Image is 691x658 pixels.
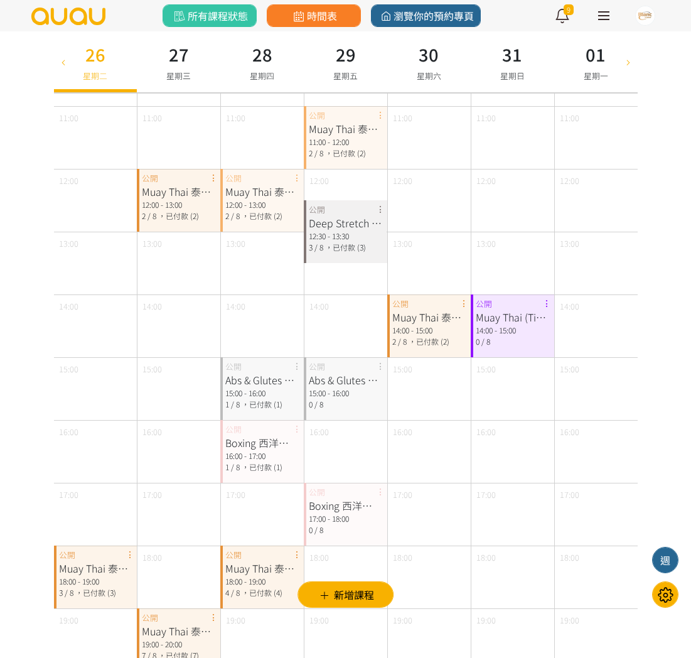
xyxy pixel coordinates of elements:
div: Muay Thai 泰拳 (庭/[PERSON_NAME]) [59,561,132,576]
span: ，已付款 (4) [242,587,282,598]
span: 16:00 [59,426,78,438]
span: / 8 [65,587,73,598]
span: 星期四 [250,70,274,82]
div: 12:00 - 13:00 [225,199,299,210]
span: 11:00 [560,112,579,124]
span: 11:00 [59,112,78,124]
span: ，已付款 (2) [158,210,199,221]
span: / 8 [398,336,407,347]
div: 19:00 - 20:00 [142,639,215,650]
span: 2 [225,210,229,221]
span: 星期一 [584,70,608,82]
div: 12:30 - 13:30 [309,230,382,242]
span: 時間表 [291,8,336,23]
div: Muay Thai 泰拳 ([PERSON_NAME]) [225,184,299,199]
span: / 8 [314,148,323,158]
span: ，已付款 (1) [242,399,282,409]
span: 12:00 [476,175,496,186]
span: 13:00 [142,237,162,249]
h3: 28 [250,41,274,67]
span: ，已付款 (2) [409,336,449,347]
div: Muay Thai 泰拳 (庭/[PERSON_NAME]) [142,184,215,199]
span: 4 [225,587,229,598]
span: 17:00 [560,488,579,500]
span: 15:00 [476,363,496,375]
a: 所有課程狀態 [163,4,257,27]
span: ，已付款 (1) [242,461,282,472]
span: 14:00 [226,300,245,312]
span: 17:00 [59,488,78,500]
span: 11:00 [142,112,162,124]
img: logo.svg [30,8,107,25]
span: ，已付款 (3) [75,587,116,598]
a: 瀏覽你的預約專頁 [371,4,481,27]
div: 11:00 - 12:00 [309,136,382,148]
span: 18:00 [393,551,412,563]
span: 12:00 [560,175,579,186]
div: 18:00 - 19:00 [225,576,299,587]
div: Boxing 西洋拳 (庭/[PERSON_NAME]) [309,498,382,513]
span: 18:00 [142,551,162,563]
div: 週 [658,553,673,568]
span: 16:00 [560,426,579,438]
span: 15:00 [142,363,162,375]
span: 13:00 [59,237,78,249]
span: 2 [392,336,396,347]
span: 16:00 [142,426,162,438]
div: 17:00 - 18:00 [309,513,382,524]
span: 星期六 [417,70,441,82]
span: 14:00 [309,300,329,312]
span: / 8 [147,210,156,221]
h3: 31 [500,41,525,67]
h3: 30 [417,41,441,67]
h3: 01 [584,41,608,67]
span: 17:00 [226,488,245,500]
span: 15:00 [59,363,78,375]
span: 14:00 [59,300,78,312]
h3: 26 [83,41,107,67]
span: 16:00 [309,426,329,438]
span: 3 [59,587,63,598]
span: 19:00 [476,614,496,626]
span: 19:00 [226,614,245,626]
span: / 8 [481,336,490,347]
span: 17:00 [476,488,496,500]
span: / 8 [231,587,240,598]
span: / 8 [314,399,323,409]
span: 16:00 [393,426,412,438]
span: 15:00 [393,363,412,375]
span: 13:00 [560,237,579,249]
span: 13:00 [393,237,412,249]
span: ，已付款 (2) [325,148,366,158]
div: 14:00 - 15:00 [476,325,549,336]
span: 0 [309,524,313,535]
div: Muay Thai 泰拳 ([PERSON_NAME]) [309,121,382,136]
div: Deep Stretch (Sheepy) [309,215,382,230]
span: / 8 [231,399,240,409]
span: 3 [309,242,313,252]
span: 所有課程狀態 [171,8,247,23]
div: Muay Thai (Ting) [476,310,549,325]
span: 15:00 [560,363,579,375]
span: 9 [564,4,574,15]
span: 星期二 [83,70,107,82]
span: 1 [225,399,229,409]
span: 星期日 [500,70,525,82]
span: 18:00 [309,551,329,563]
div: Abs & Glutes Toning 蜜桃臀馬甲線訓練 [225,372,299,387]
div: Abs & Glutes Toning 蜜桃臀馬甲線訓練 [309,372,382,387]
span: 19:00 [309,614,329,626]
div: 12:00 - 13:00 [142,199,215,210]
span: 0 [309,399,313,409]
div: Muay Thai 泰拳 (庭/[PERSON_NAME]) [225,561,299,576]
span: / 8 [314,242,323,252]
span: 12:00 [393,175,412,186]
span: 19:00 [59,614,78,626]
div: 18:00 - 19:00 [59,576,132,587]
div: 16:00 - 17:00 [225,450,299,461]
span: 14:00 [142,300,162,312]
span: 0 [476,336,479,347]
span: 12:00 [59,175,78,186]
span: 瀏覽你的預約專頁 [378,8,474,23]
div: Muay Thai 泰拳 (庭/[PERSON_NAME]) [142,623,215,639]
